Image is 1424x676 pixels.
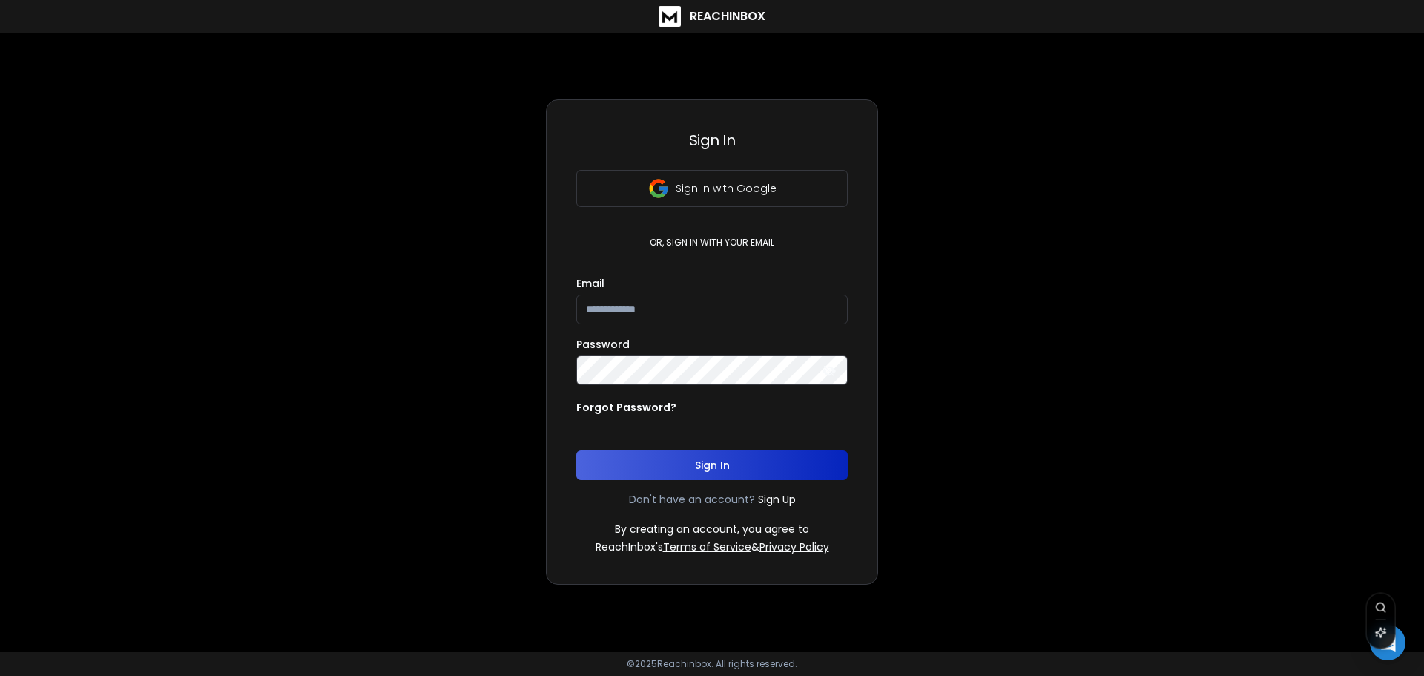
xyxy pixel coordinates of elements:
p: © 2025 Reachinbox. All rights reserved. [627,658,797,670]
a: ReachInbox [659,6,765,27]
a: Privacy Policy [759,539,829,554]
p: Sign in with Google [676,181,777,196]
label: Password [576,339,630,350]
a: Terms of Service [663,539,751,554]
a: Sign Up [758,492,796,507]
h1: ReachInbox [690,7,765,25]
label: Email [576,278,604,289]
button: Sign In [576,450,848,480]
p: ReachInbox's & [596,539,829,554]
p: Forgot Password? [576,400,676,415]
p: Don't have an account? [629,492,755,507]
img: logo [659,6,681,27]
p: or, sign in with your email [644,237,780,249]
h3: Sign In [576,130,848,151]
p: By creating an account, you agree to [615,522,809,536]
button: Sign in with Google [576,170,848,207]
